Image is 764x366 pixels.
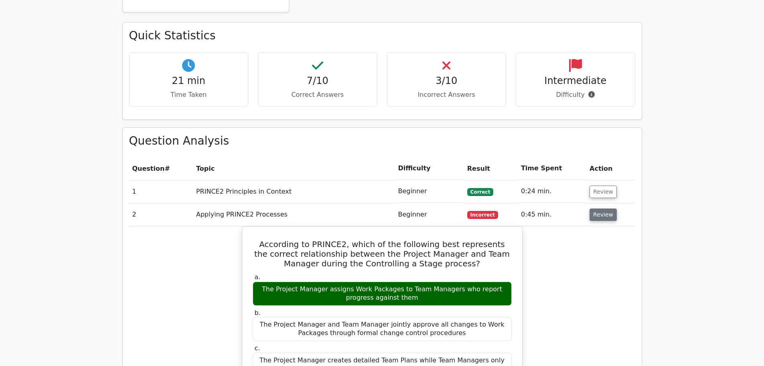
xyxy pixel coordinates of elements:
[255,273,261,281] span: a.
[132,165,165,172] span: Question
[265,90,371,100] p: Correct Answers
[253,282,512,306] div: The Project Manager assigns Work Packages to Team Managers who report progress against them
[586,157,635,180] th: Action
[129,180,193,203] td: 1
[129,134,635,148] h3: Question Analysis
[394,90,500,100] p: Incorrect Answers
[467,211,498,219] span: Incorrect
[395,180,464,203] td: Beginner
[464,157,518,180] th: Result
[136,90,242,100] p: Time Taken
[136,75,242,87] h4: 21 min
[518,203,586,226] td: 0:45 min.
[253,317,512,341] div: The Project Manager and Team Manager jointly approve all changes to Work Packages through formal ...
[518,157,586,180] th: Time Spent
[129,157,193,180] th: #
[394,75,500,87] h4: 3/10
[193,180,395,203] td: PRINCE2 Principles in Context
[467,188,493,196] span: Correct
[395,203,464,226] td: Beginner
[523,75,628,87] h4: Intermediate
[193,203,395,226] td: Applying PRINCE2 Processes
[395,157,464,180] th: Difficulty
[590,186,617,198] button: Review
[255,309,261,317] span: b.
[252,239,513,268] h5: According to PRINCE2, which of the following best represents the correct relationship between the...
[129,203,193,226] td: 2
[193,157,395,180] th: Topic
[518,180,586,203] td: 0:24 min.
[265,75,371,87] h4: 7/10
[129,29,635,43] h3: Quick Statistics
[590,209,617,221] button: Review
[255,344,260,352] span: c.
[523,90,628,100] p: Difficulty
